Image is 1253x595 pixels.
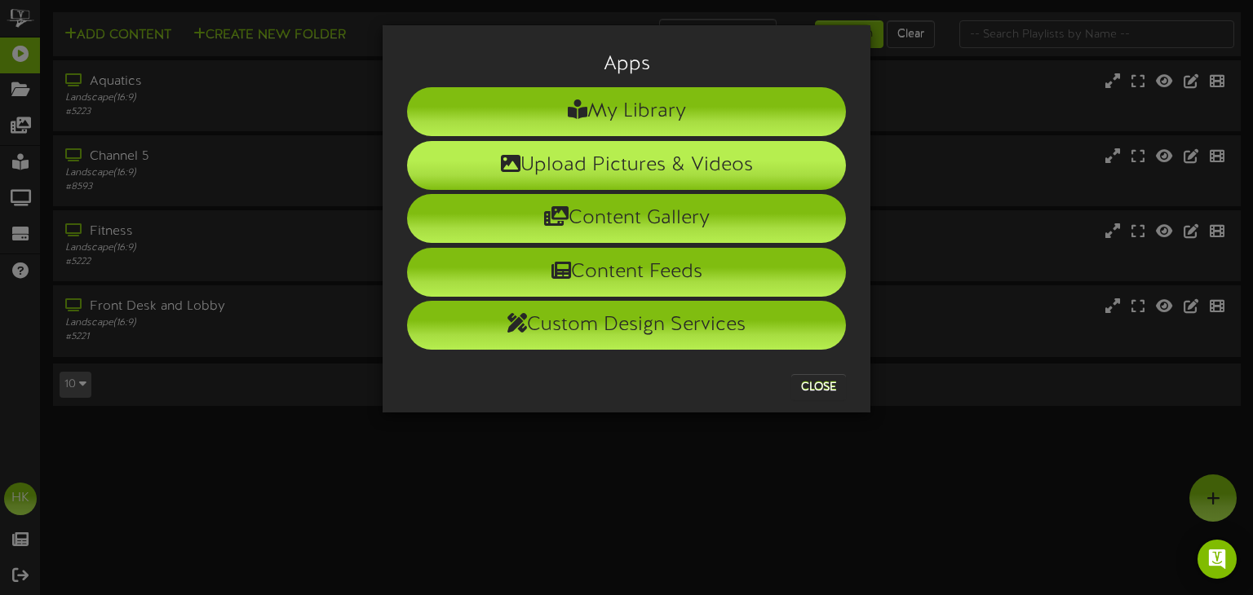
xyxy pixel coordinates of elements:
h3: Apps [407,54,846,75]
div: Open Intercom Messenger [1198,540,1237,579]
li: Upload Pictures & Videos [407,141,846,190]
li: Custom Design Services [407,301,846,350]
li: My Library [407,87,846,136]
li: Content Gallery [407,194,846,243]
button: Close [791,374,846,400]
li: Content Feeds [407,248,846,297]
